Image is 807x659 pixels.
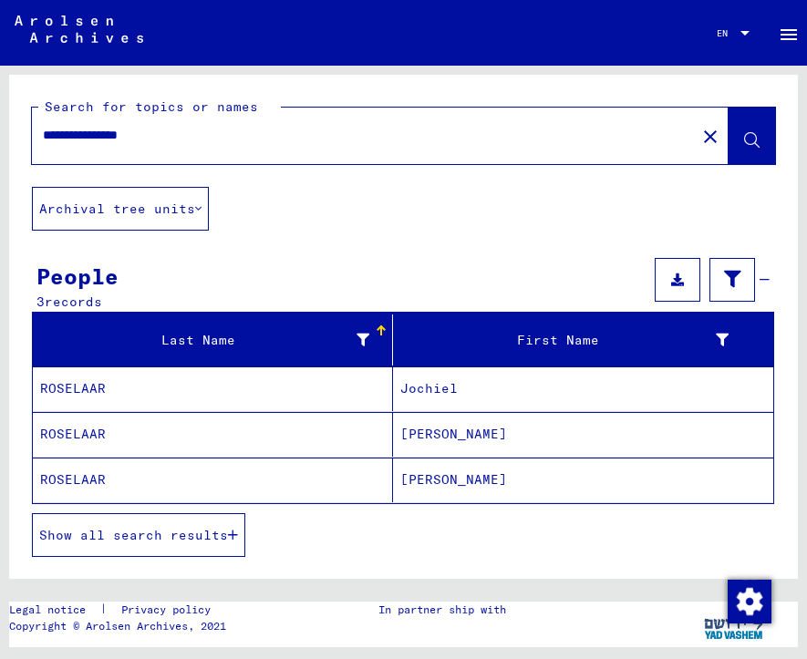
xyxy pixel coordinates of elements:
button: Toggle sidenav [771,15,807,51]
mat-label: Search for topics or names [45,98,258,115]
img: yv_logo.png [700,602,769,647]
a: Legal notice [9,602,100,618]
div: Last Name [40,331,369,350]
img: Change consent [728,580,771,623]
mat-cell: ROSELAAR [33,458,393,502]
p: Copyright © Arolsen Archives, 2021 [9,618,233,634]
button: Archival tree units [32,187,209,231]
div: First Name [400,331,729,350]
button: Show all search results [32,513,245,557]
mat-cell: ROSELAAR [33,366,393,411]
mat-header-cell: Last Name [33,314,393,366]
span: records [45,293,102,310]
span: Show all search results [39,527,228,543]
mat-icon: Side nav toggle icon [778,24,800,46]
mat-cell: ROSELAAR [33,412,393,457]
div: Change consent [727,579,771,623]
mat-cell: [PERSON_NAME] [393,412,774,457]
mat-header-cell: First Name [393,314,774,366]
button: Clear [692,118,729,154]
span: EN [717,28,737,38]
mat-icon: close [699,126,721,148]
div: Last Name [40,325,392,355]
p: In partner ship with [378,602,506,618]
div: | [9,602,233,618]
a: Privacy policy [107,602,233,618]
div: People [36,260,119,293]
img: Arolsen_neg.svg [15,15,143,43]
span: 3 [36,293,45,310]
mat-cell: Jochiel [393,366,774,411]
mat-cell: [PERSON_NAME] [393,458,774,502]
div: First Name [400,325,752,355]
